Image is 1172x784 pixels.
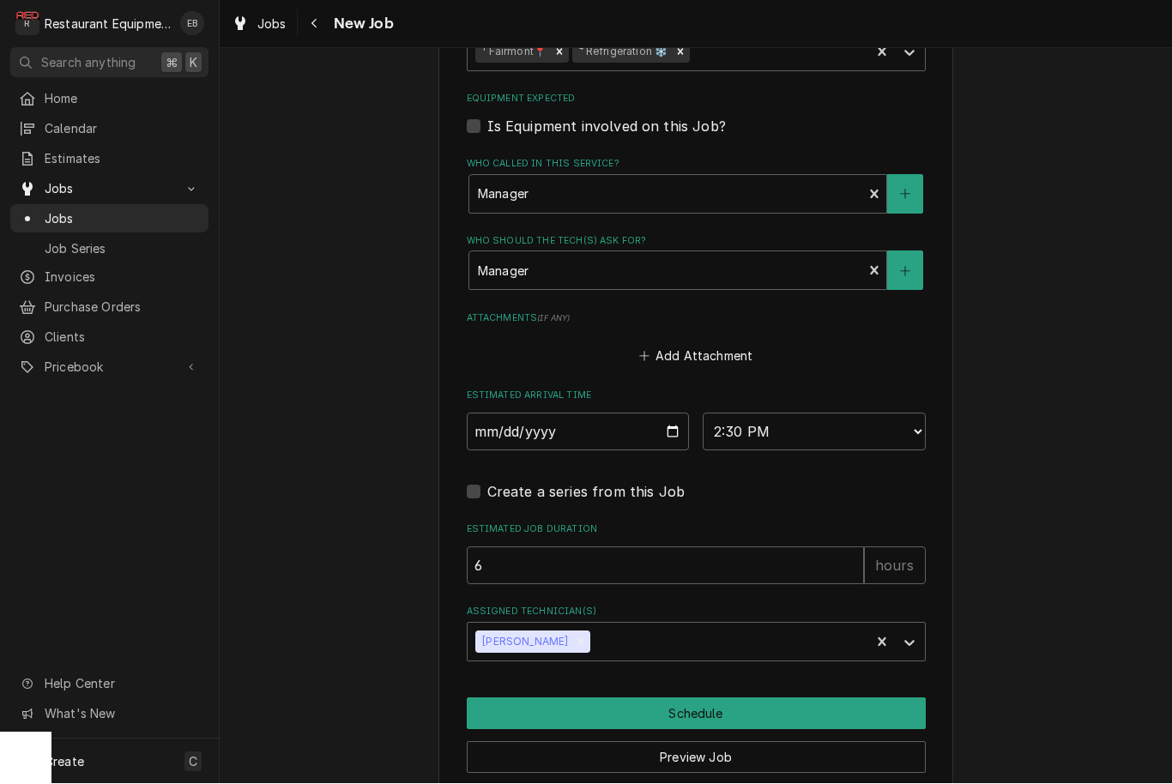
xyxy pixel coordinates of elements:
[10,235,208,263] a: Job Series
[887,175,923,214] button: Create New Contact
[537,314,570,323] span: ( if any )
[45,15,171,33] div: Restaurant Equipment Diagnostics
[900,266,910,278] svg: Create New Contact
[301,10,329,38] button: Navigate back
[10,175,208,203] a: Go to Jobs
[10,205,208,233] a: Jobs
[467,413,690,451] input: Date
[45,359,174,377] span: Pricebook
[467,93,926,136] div: Equipment Expected
[45,90,200,108] span: Home
[10,145,208,173] a: Estimates
[225,10,293,39] a: Jobs
[10,670,208,698] a: Go to Help Center
[467,523,926,537] label: Estimated Job Duration
[45,299,200,317] span: Purchase Orders
[671,41,690,63] div: Remove ⁴ Refrigeration ❄️
[41,54,136,72] span: Search anything
[10,48,208,78] button: Search anything⌘K
[703,413,926,451] select: Time Select
[10,700,208,728] a: Go to What's New
[45,180,174,198] span: Jobs
[329,13,394,36] span: New Job
[864,547,926,585] div: hours
[467,312,926,326] label: Attachments
[467,698,926,730] button: Schedule
[45,268,200,286] span: Invoices
[900,189,910,201] svg: Create New Contact
[571,631,590,654] div: Remove Bryan Sanders
[475,631,571,654] div: [PERSON_NAME]
[10,353,208,382] a: Go to Pricebook
[475,41,550,63] div: ¹ Fairmont📍
[467,606,926,619] label: Assigned Technician(s)
[45,120,200,138] span: Calendar
[10,115,208,143] a: Calendar
[10,323,208,352] a: Clients
[45,210,200,228] span: Jobs
[467,742,926,774] button: Preview Job
[487,482,686,503] label: Create a series from this Job
[15,12,39,36] div: R
[45,705,198,723] span: What's New
[467,523,926,584] div: Estimated Job Duration
[467,389,926,403] label: Estimated Arrival Time
[45,150,200,168] span: Estimates
[45,755,84,769] span: Create
[636,345,756,369] button: Add Attachment
[467,158,926,214] div: Who called in this service?
[467,389,926,450] div: Estimated Arrival Time
[45,329,200,347] span: Clients
[257,15,287,33] span: Jobs
[467,698,926,730] div: Button Group Row
[180,12,204,36] div: Emily Bird's Avatar
[467,312,926,369] div: Attachments
[887,251,923,291] button: Create New Contact
[467,730,926,774] div: Button Group Row
[10,263,208,292] a: Invoices
[10,293,208,322] a: Purchase Orders
[189,753,197,771] span: C
[190,54,197,72] span: K
[467,606,926,661] div: Assigned Technician(s)
[572,41,672,63] div: ⁴ Refrigeration ❄️
[550,41,569,63] div: Remove ¹ Fairmont📍
[467,235,926,249] label: Who should the tech(s) ask for?
[180,12,204,36] div: EB
[467,235,926,291] div: Who should the tech(s) ask for?
[467,93,926,106] label: Equipment Expected
[45,240,200,258] span: Job Series
[166,54,178,72] span: ⌘
[15,12,39,36] div: Restaurant Equipment Diagnostics's Avatar
[45,675,198,693] span: Help Center
[10,85,208,113] a: Home
[487,117,726,137] label: Is Equipment involved on this Job?
[467,158,926,172] label: Who called in this service?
